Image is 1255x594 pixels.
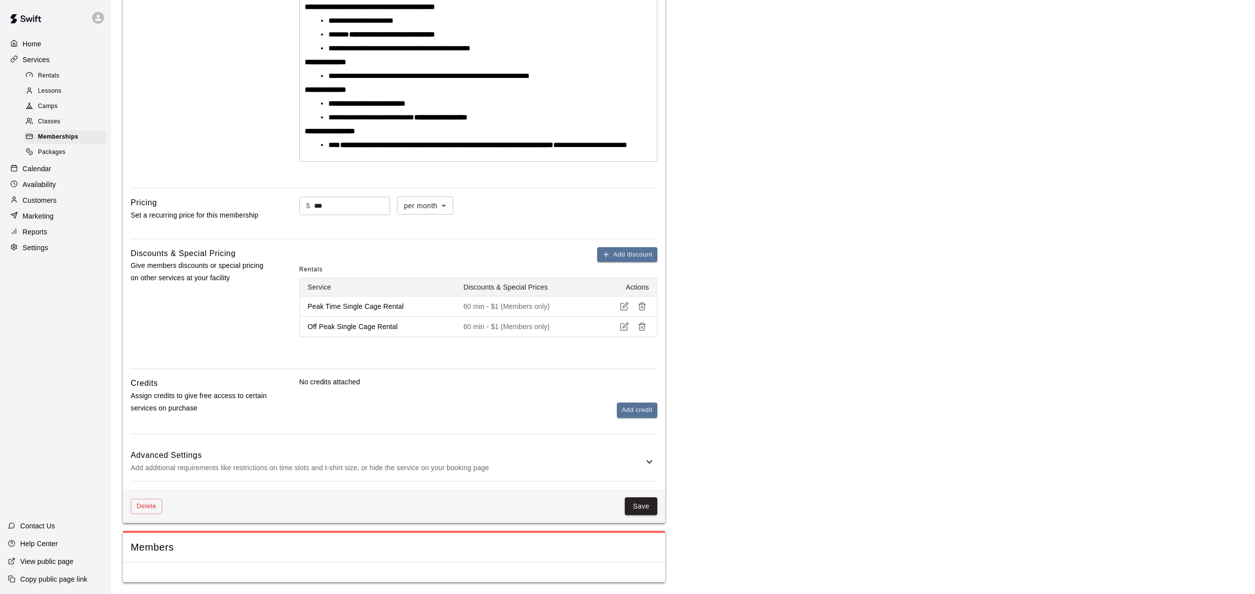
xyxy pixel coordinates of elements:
span: Packages [38,148,66,157]
p: Contact Us [20,521,55,531]
p: Calendar [23,164,51,174]
th: Discounts & Special Prices [456,278,598,297]
th: Actions [598,278,657,297]
p: Marketing [23,211,54,221]
p: Set a recurring price for this membership [131,209,268,222]
p: 60 min - $1 (Members only) [464,322,590,332]
a: Reports [8,224,103,239]
a: Calendar [8,161,103,176]
div: Memberships [24,130,107,144]
p: Availability [23,180,56,189]
div: Packages [24,146,107,159]
span: Members [131,541,657,554]
a: Memberships [24,130,111,145]
div: Lessons [24,84,107,98]
a: Packages [24,145,111,160]
button: Save [625,497,657,516]
p: 60 min - $1 (Members only) [464,301,590,311]
span: Rentals [38,71,60,81]
button: Delete [131,499,162,514]
div: Camps [24,100,107,113]
a: Services [8,52,103,67]
span: Memberships [38,132,78,142]
a: Classes [24,114,111,130]
p: $ [306,201,310,211]
a: Customers [8,193,103,208]
a: Lessons [24,83,111,99]
p: Reports [23,227,47,237]
a: Settings [8,240,103,255]
a: Camps [24,99,111,114]
p: Assign credits to give free access to certain services on purchase [131,390,268,414]
p: Copy public page link [20,574,87,584]
button: Add credit [617,403,657,418]
p: Help Center [20,539,58,549]
p: Customers [23,195,57,205]
a: Home [8,37,103,51]
h6: Discounts & Special Pricing [131,247,236,260]
a: Availability [8,177,103,192]
h6: Advanced Settings [131,449,644,462]
button: Add discount [597,247,657,262]
h6: Pricing [131,196,157,209]
span: Lessons [38,86,62,96]
h6: Credits [131,377,158,390]
p: No credits attached [299,377,657,387]
span: Rentals [299,262,323,278]
p: Add additional requirements like restrictions on time slots and t-shirt size, or hide the service... [131,462,644,474]
p: Services [23,55,50,65]
p: Home [23,39,41,49]
a: Rentals [24,68,111,83]
div: Advanced SettingsAdd additional requirements like restrictions on time slots and t-shirt size, or... [131,442,657,481]
p: View public page [20,557,73,566]
th: Service [300,278,456,297]
a: Marketing [8,209,103,223]
p: Off Peak Single Cage Rental [308,322,448,332]
span: Camps [38,102,58,111]
p: Settings [23,243,48,253]
p: Give members discounts or special pricing on other services at your facility [131,260,268,284]
span: Classes [38,117,60,127]
div: Classes [24,115,107,129]
div: per month [397,196,453,215]
p: Peak Time Single Cage Rental [308,301,448,311]
div: Rentals [24,69,107,83]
